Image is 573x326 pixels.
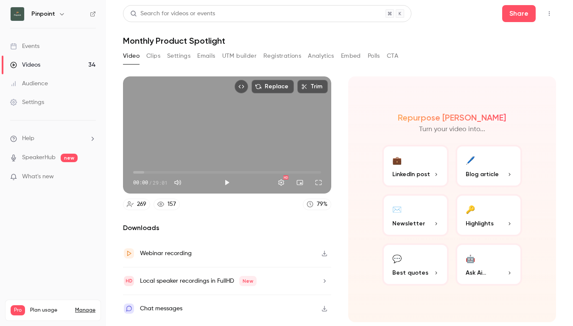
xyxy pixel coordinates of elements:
div: Audience [10,79,48,88]
span: Blog article [466,170,499,179]
h2: Downloads [123,223,331,233]
button: 🔑Highlights [456,194,522,236]
button: Registrations [263,49,301,63]
button: 🤖Ask Ai... [456,243,522,286]
span: Help [22,134,34,143]
span: new [61,154,78,162]
span: Pro [11,305,25,315]
button: Trim [297,80,328,93]
p: Turn your video into... [419,124,485,135]
div: 💼 [392,153,402,166]
button: UTM builder [222,49,257,63]
span: New [239,276,257,286]
a: 269 [123,199,150,210]
span: LinkedIn post [392,170,430,179]
h6: Pinpoint [31,10,55,18]
div: 🤖 [466,252,475,265]
button: Full screen [310,174,327,191]
button: Turn on miniplayer [291,174,308,191]
button: Replace [252,80,294,93]
button: CTA [387,49,398,63]
iframe: Noticeable Trigger [86,173,96,181]
div: Local speaker recordings in FullHD [140,276,257,286]
span: Best quotes [392,268,428,277]
div: Videos [10,61,40,69]
span: Ask Ai... [466,268,486,277]
div: 🖊️ [466,153,475,166]
h1: Monthly Product Spotlight [123,36,556,46]
span: Newsletter [392,219,425,228]
button: Mute [169,174,186,191]
button: Emails [197,49,215,63]
div: Settings [10,98,44,107]
button: Share [502,5,536,22]
div: 🔑 [466,202,475,216]
button: 🖊️Blog article [456,145,522,187]
span: Highlights [466,219,494,228]
h2: Repurpose [PERSON_NAME] [398,112,506,123]
button: Clips [146,49,160,63]
span: 29:01 [153,179,168,186]
div: Webinar recording [140,248,192,259]
div: 269 [137,200,146,209]
span: 00:00 [133,179,148,186]
span: Plan usage [30,307,70,314]
button: Analytics [308,49,334,63]
button: Settings [273,174,290,191]
li: help-dropdown-opener [10,134,96,143]
button: Play [218,174,235,191]
button: Top Bar Actions [542,7,556,20]
button: 💼LinkedIn post [382,145,449,187]
div: 00:00 [133,179,168,186]
button: Polls [368,49,380,63]
div: 79 % [317,200,327,209]
button: Embed [341,49,361,63]
a: Manage [75,307,95,314]
a: SpeakerHub [22,153,56,162]
button: ✉️Newsletter [382,194,449,236]
button: 💬Best quotes [382,243,449,286]
div: Chat messages [140,304,182,314]
a: 157 [154,199,180,210]
img: Pinpoint [11,7,24,21]
button: Video [123,49,140,63]
div: ✉️ [392,202,402,216]
button: Embed video [235,80,248,93]
span: / [149,179,152,186]
div: 157 [168,200,176,209]
button: Settings [167,49,190,63]
div: Search for videos or events [130,9,215,18]
div: HD [283,175,288,180]
span: What's new [22,172,54,181]
div: 💬 [392,252,402,265]
div: Events [10,42,39,51]
a: 79% [303,199,331,210]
